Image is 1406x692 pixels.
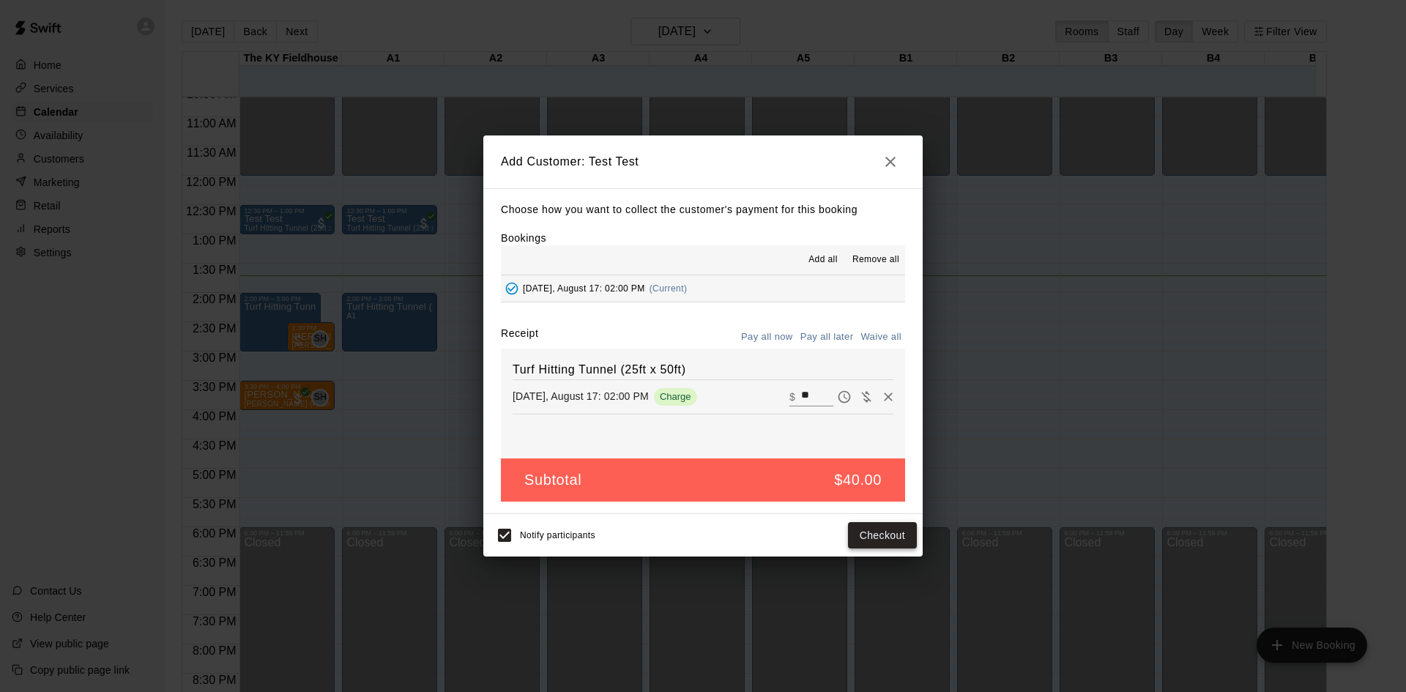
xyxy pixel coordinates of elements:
span: (Current) [650,283,688,294]
h5: $40.00 [834,470,882,490]
button: Checkout [848,522,917,549]
label: Receipt [501,326,538,349]
button: Remove all [847,248,905,272]
button: Pay all now [737,326,797,349]
h2: Add Customer: Test Test [483,135,923,188]
p: $ [789,390,795,404]
button: Waive all [857,326,905,349]
span: [DATE], August 17: 02:00 PM [523,283,645,294]
p: Choose how you want to collect the customer's payment for this booking [501,201,905,219]
p: [DATE], August 17: 02:00 PM [513,389,649,403]
button: Pay all later [797,326,858,349]
button: Added - Collect Payment [501,278,523,300]
button: Remove [877,386,899,408]
span: Waive payment [855,390,877,402]
span: Notify participants [520,530,595,540]
button: Add all [800,248,847,272]
button: Added - Collect Payment[DATE], August 17: 02:00 PM(Current) [501,275,905,302]
h6: Turf Hitting Tunnel (25ft x 50ft) [513,360,893,379]
span: Remove all [852,253,899,267]
label: Bookings [501,232,546,244]
h5: Subtotal [524,470,581,490]
span: Pay later [833,390,855,402]
span: Charge [654,391,697,402]
span: Add all [808,253,838,267]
